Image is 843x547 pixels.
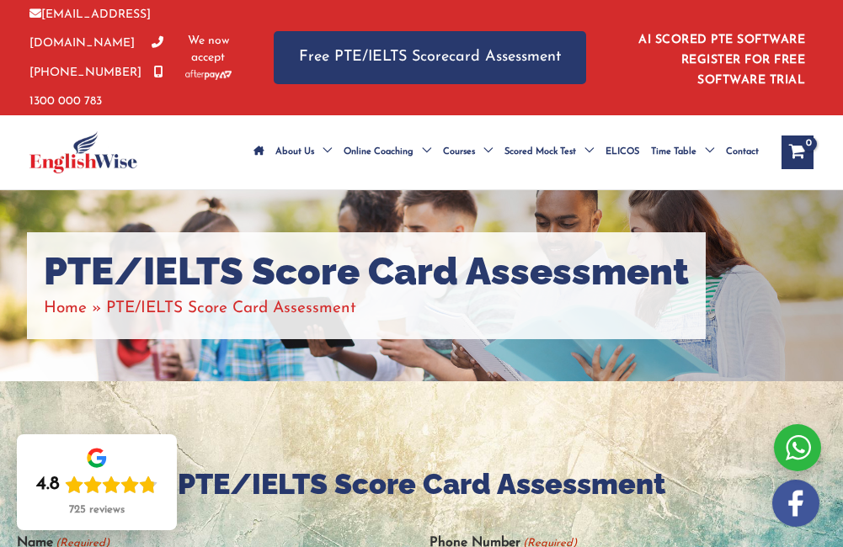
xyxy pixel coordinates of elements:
span: Menu Toggle [696,123,714,182]
div: 725 reviews [69,503,125,517]
aside: Header Widget 1 [620,20,814,95]
a: ELICOS [600,123,645,182]
a: CoursesMenu Toggle [437,123,499,182]
div: Rating: 4.8 out of 5 [36,473,157,497]
a: 1300 000 783 [29,66,163,108]
span: Contact [726,123,759,182]
span: Menu Toggle [576,123,594,182]
span: Menu Toggle [314,123,332,182]
a: Online CoachingMenu Toggle [338,123,437,182]
nav: Breadcrumbs [44,295,689,322]
span: ELICOS [606,123,639,182]
img: Afterpay-Logo [185,70,232,79]
span: Scored Mock Test [504,123,576,182]
a: Contact [720,123,765,182]
img: white-facebook.png [772,480,819,527]
span: Time Table [651,123,696,182]
a: Free PTE/IELTS Scorecard Assessment [274,31,586,84]
span: Menu Toggle [475,123,493,182]
a: [PHONE_NUMBER] [29,37,163,78]
nav: Site Navigation: Main Menu [248,123,765,182]
span: Online Coaching [344,123,413,182]
a: View Shopping Cart, empty [782,135,814,169]
a: Scored Mock TestMenu Toggle [499,123,600,182]
span: We now accept [185,33,232,66]
span: Courses [443,123,475,182]
a: About UsMenu Toggle [269,123,338,182]
a: [EMAIL_ADDRESS][DOMAIN_NAME] [29,8,151,50]
span: Menu Toggle [413,123,431,182]
span: PTE/IELTS Score Card Assessment [106,300,356,316]
a: AI SCORED PTE SOFTWARE REGISTER FOR FREE SOFTWARE TRIAL [638,34,805,87]
img: cropped-ew-logo [29,131,137,173]
h1: PTE/IELTS Score Card Assessment [44,249,689,295]
a: Home [44,300,87,316]
h2: PTE/IELTS Score Card Assessment [17,465,826,502]
div: 4.8 [36,473,60,497]
a: Time TableMenu Toggle [645,123,720,182]
span: About Us [275,123,314,182]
